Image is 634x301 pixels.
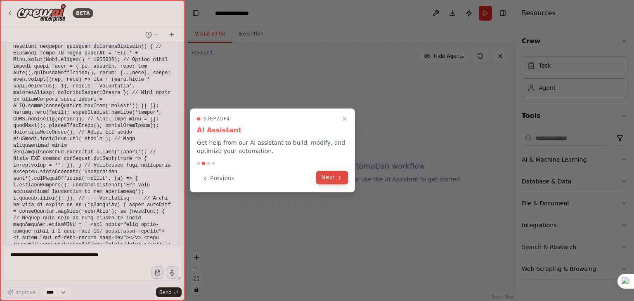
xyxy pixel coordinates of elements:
[203,115,230,122] span: Step 2 of 4
[197,125,348,135] h3: AI Assistant
[197,172,239,185] button: Previous
[340,114,350,124] button: Close walkthrough
[190,7,201,19] button: Hide left sidebar
[316,171,348,184] button: Next
[197,139,348,155] p: Get help from our AI assistant to build, modify, and optimize your automation.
